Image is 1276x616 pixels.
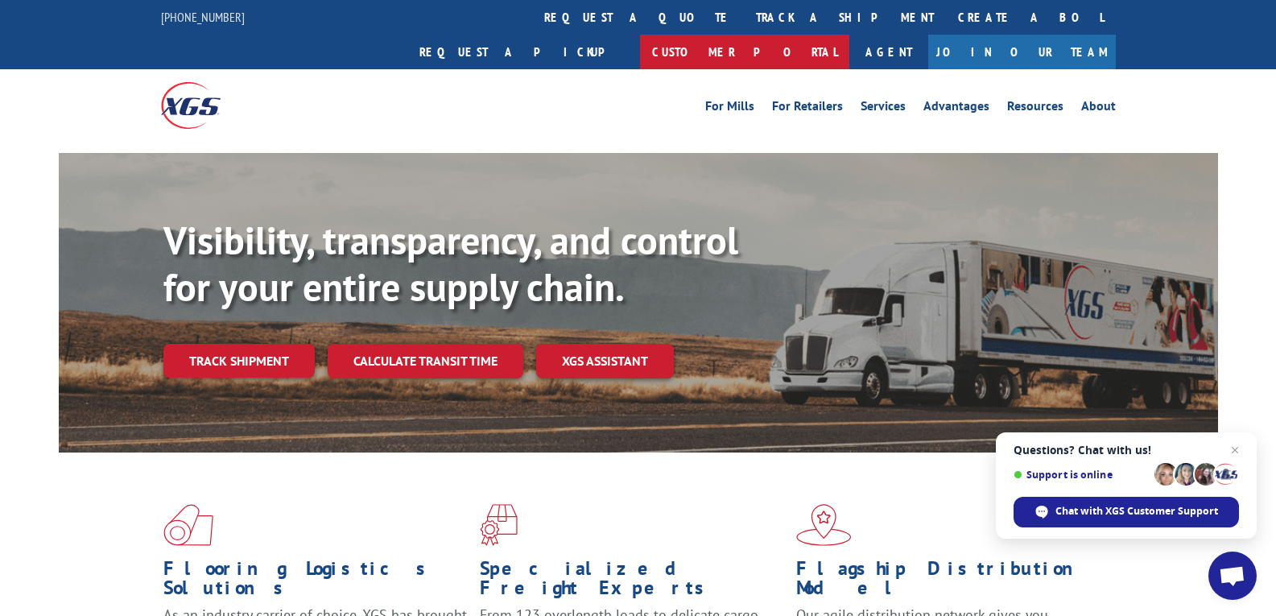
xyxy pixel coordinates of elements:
h1: Flooring Logistics Solutions [163,559,468,606]
a: Services [861,100,906,118]
a: For Retailers [772,100,843,118]
img: xgs-icon-flagship-distribution-model-red [796,504,852,546]
a: Join Our Team [928,35,1116,69]
h1: Specialized Freight Experts [480,559,784,606]
span: Chat with XGS Customer Support [1014,497,1239,527]
a: Calculate transit time [328,344,523,378]
a: For Mills [705,100,754,118]
img: xgs-icon-total-supply-chain-intelligence-red [163,504,213,546]
span: Support is online [1014,469,1149,481]
a: Customer Portal [640,35,849,69]
b: Visibility, transparency, and control for your entire supply chain. [163,215,738,312]
a: [PHONE_NUMBER] [161,9,245,25]
a: Request a pickup [407,35,640,69]
a: Open chat [1208,552,1257,600]
h1: Flagship Distribution Model [796,559,1100,606]
a: Agent [849,35,928,69]
a: Track shipment [163,344,315,378]
a: Advantages [923,100,989,118]
span: Chat with XGS Customer Support [1055,504,1218,519]
span: Questions? Chat with us! [1014,444,1239,457]
a: Resources [1007,100,1063,118]
img: xgs-icon-focused-on-flooring-red [480,504,518,546]
a: XGS ASSISTANT [536,344,674,378]
a: About [1081,100,1116,118]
